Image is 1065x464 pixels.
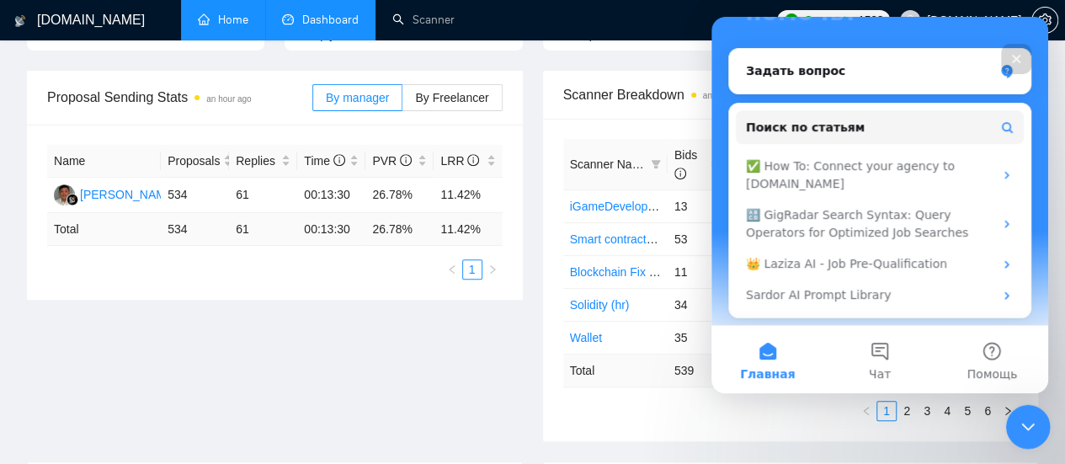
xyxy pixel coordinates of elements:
[856,401,876,421] li: Previous Page
[659,28,667,41] span: --
[897,401,917,421] li: 2
[570,265,696,279] a: Blockchain Fix (general)
[161,178,229,213] td: 534
[804,11,855,29] span: Connects:
[365,178,434,213] td: 26.78%
[54,187,177,200] a: SH[PERSON_NAME]
[785,13,798,27] img: upwork-logo.png
[372,154,412,168] span: PVR
[440,154,479,168] span: LRR
[957,401,977,421] li: 5
[442,259,462,280] li: Previous Page
[1031,7,1058,34] button: setting
[447,264,457,275] span: left
[647,152,664,177] span: filter
[1032,13,1057,27] span: setting
[467,154,479,166] span: info-circle
[304,154,344,168] span: Time
[282,13,294,25] span: dashboard
[302,13,359,27] span: Dashboard
[668,189,726,222] td: 13
[876,401,897,421] li: 1
[365,213,434,246] td: 26.78 %
[47,145,161,178] th: Name
[877,402,896,420] a: 1
[47,28,103,41] span: Relevance
[168,152,220,170] span: Proposals
[1003,406,1013,416] span: right
[858,11,883,29] span: 1523
[570,157,648,171] span: Scanner Name
[326,91,389,104] span: By manager
[482,259,503,280] li: Next Page
[563,354,668,387] td: Total
[897,402,916,420] a: 2
[570,200,740,213] a: iGameDevelopment Hr (general)
[80,185,177,204] div: [PERSON_NAME]
[668,222,726,255] td: 53
[856,401,876,421] button: left
[67,194,78,205] img: gigradar-bm.png
[1031,13,1058,27] a: setting
[917,401,937,421] li: 3
[305,28,363,41] span: Reply Rate
[703,91,748,100] time: an hour ago
[998,401,1018,421] button: right
[297,178,365,213] td: 00:13:30
[198,13,248,27] a: homeHome
[415,91,488,104] span: By Freelancer
[570,331,602,344] a: Wallet
[998,401,1018,421] li: Next Page
[563,84,1019,105] span: Scanner Breakdown
[978,402,997,420] a: 6
[861,406,871,416] span: left
[937,401,957,421] li: 4
[161,145,229,178] th: Proposals
[938,402,956,420] a: 4
[14,8,26,35] img: logo
[333,154,345,166] span: info-circle
[668,288,726,321] td: 34
[977,401,998,421] li: 6
[463,260,482,279] a: 1
[674,168,686,179] span: info-circle
[711,17,1048,393] iframe: Intercom live chat
[236,152,278,170] span: Replies
[392,13,455,27] a: searchScanner
[563,28,653,41] span: Acceptance Rate
[206,94,251,104] time: an hour ago
[370,28,410,41] span: 11.42%
[54,184,75,205] img: SH
[958,402,977,420] a: 5
[482,259,503,280] button: right
[904,14,916,26] span: user
[229,145,297,178] th: Replies
[1006,405,1051,450] iframe: Intercom live chat
[570,232,686,246] a: Smart contract (direct)
[674,148,697,180] span: Bids
[487,264,498,275] span: right
[229,213,297,246] td: 61
[109,28,149,41] span: 99.77%
[668,321,726,354] td: 35
[229,178,297,213] td: 61
[297,213,365,246] td: 00:13:30
[400,154,412,166] span: info-circle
